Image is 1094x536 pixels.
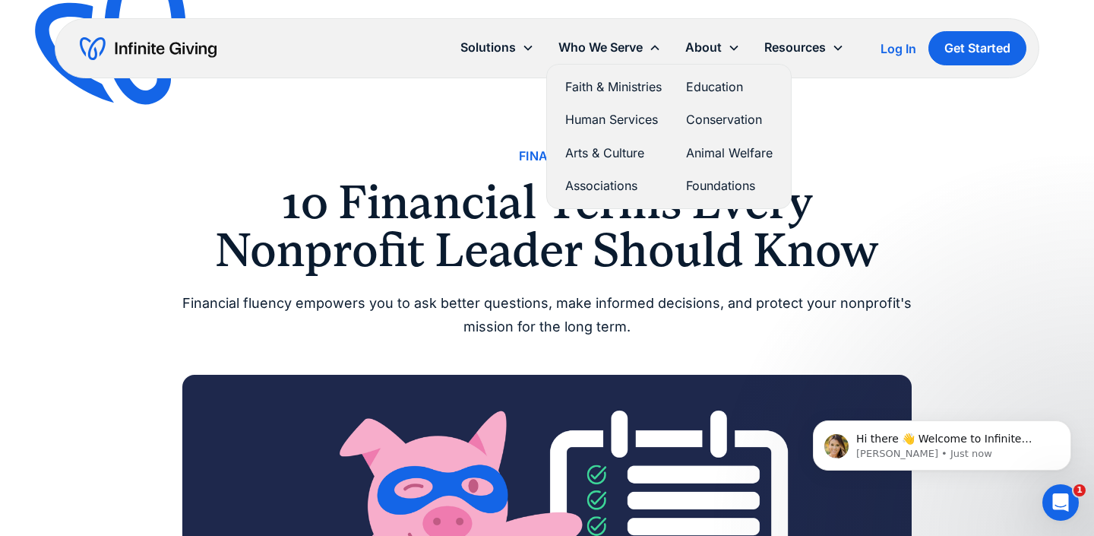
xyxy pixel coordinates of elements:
[881,43,916,55] div: Log In
[565,77,662,97] a: Faith & Ministries
[182,179,912,274] h1: 10 Financial Terms Every Nonprofit Leader Should Know
[881,40,916,58] a: Log In
[565,176,662,196] a: Associations
[673,31,752,64] div: About
[565,109,662,130] a: Human Services
[460,37,516,58] div: Solutions
[80,36,217,61] a: home
[686,109,773,130] a: Conservation
[685,37,722,58] div: About
[546,31,673,64] div: Who We Serve
[519,146,575,167] a: Finance
[182,292,912,338] div: Financial fluency empowers you to ask better questions, make informed decisions, and protect your...
[686,143,773,163] a: Animal Welfare
[1042,484,1079,521] iframe: Intercom live chat
[686,77,773,97] a: Education
[558,37,643,58] div: Who We Serve
[686,176,773,196] a: Foundations
[928,31,1026,65] a: Get Started
[764,37,826,58] div: Resources
[752,31,856,64] div: Resources
[790,389,1094,495] iframe: Intercom notifications message
[448,31,546,64] div: Solutions
[565,143,662,163] a: Arts & Culture
[1073,484,1086,496] span: 1
[546,64,792,209] nav: Who We Serve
